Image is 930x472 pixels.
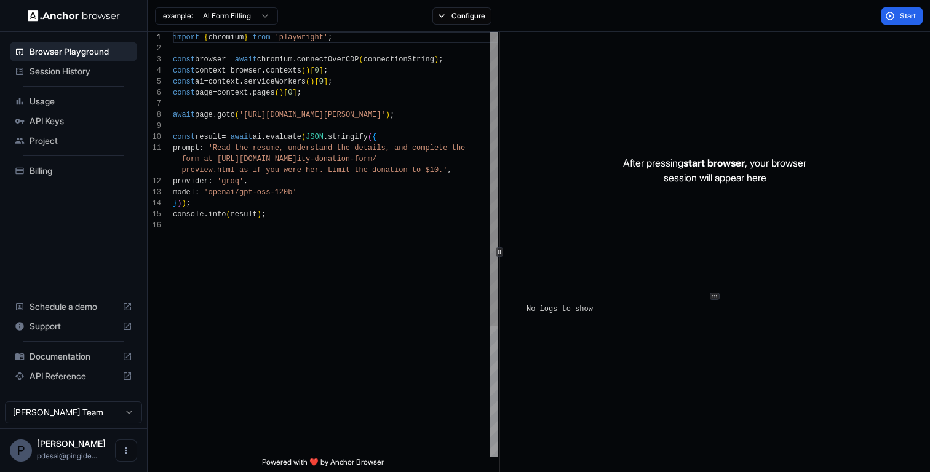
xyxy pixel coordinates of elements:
[148,209,161,220] div: 15
[239,77,244,86] span: .
[173,88,195,97] span: const
[623,155,806,185] p: After pressing , your browser session will appear here
[173,144,199,152] span: prompt
[204,210,208,219] span: .
[390,111,394,119] span: ;
[148,220,161,231] div: 16
[148,109,161,120] div: 8
[195,111,213,119] span: page
[275,88,279,97] span: (
[148,176,161,187] div: 12
[30,45,132,58] span: Browser Playground
[209,210,226,219] span: info
[173,188,195,197] span: model
[310,66,314,75] span: [
[148,187,161,198] div: 13
[163,11,193,21] span: example:
[173,177,209,186] span: provider
[235,111,239,119] span: (
[253,88,275,97] span: pages
[403,166,447,175] span: n to $10.'
[173,55,195,64] span: const
[359,55,364,64] span: (
[213,111,217,119] span: .
[204,77,208,86] span: =
[30,65,132,77] span: Session History
[235,55,257,64] span: await
[173,77,195,86] span: const
[226,210,230,219] span: (
[148,65,161,76] div: 4
[324,133,328,141] span: .
[248,88,252,97] span: .
[37,438,106,449] span: Prateek Desai
[231,133,253,141] span: await
[30,370,117,382] span: API Reference
[527,305,593,313] span: No logs to show
[148,32,161,43] div: 1
[173,33,199,42] span: import
[173,199,177,208] span: }
[10,161,137,181] div: Billing
[279,88,284,97] span: )
[148,54,161,65] div: 3
[372,133,376,141] span: {
[173,133,195,141] span: const
[195,133,221,141] span: result
[364,55,434,64] span: connectionString
[244,177,248,186] span: ,
[257,55,293,64] span: chromium
[368,133,372,141] span: (
[148,87,161,98] div: 6
[328,133,368,141] span: stringify
[37,451,97,460] span: pdesai@pingidentity.com
[328,77,332,86] span: ;
[301,66,306,75] span: (
[181,155,296,163] span: form at [URL][DOMAIN_NAME]
[195,88,213,97] span: page
[173,111,195,119] span: await
[253,33,271,42] span: from
[10,366,137,386] div: API Reference
[10,317,137,336] div: Support
[148,120,161,132] div: 9
[244,33,248,42] span: }
[253,133,261,141] span: ai
[181,166,403,175] span: preview.html as if you were her. Limit the donatio
[10,131,137,151] div: Project
[10,347,137,366] div: Documentation
[881,7,923,25] button: Start
[217,111,235,119] span: goto
[195,66,226,75] span: context
[173,210,204,219] span: console
[199,144,204,152] span: :
[314,77,319,86] span: [
[148,43,161,54] div: 2
[261,133,266,141] span: .
[30,320,117,332] span: Support
[30,350,117,363] span: Documentation
[319,77,324,86] span: 0
[284,88,288,97] span: [
[430,144,466,152] span: lete the
[30,95,132,108] span: Usage
[148,198,161,209] div: 14
[386,111,390,119] span: )
[30,301,117,313] span: Schedule a demo
[324,77,328,86] span: ]
[266,66,301,75] span: contexts
[244,77,306,86] span: serviceWorkers
[148,143,161,154] div: 11
[262,457,384,472] span: Powered with ❤️ by Anchor Browser
[439,55,443,64] span: ;
[10,61,137,81] div: Session History
[10,42,137,61] div: Browser Playground
[297,88,301,97] span: ;
[195,188,199,197] span: :
[292,55,296,64] span: .
[328,33,332,42] span: ;
[217,177,244,186] span: 'groq'
[148,76,161,87] div: 5
[511,303,517,315] span: ​
[310,77,314,86] span: )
